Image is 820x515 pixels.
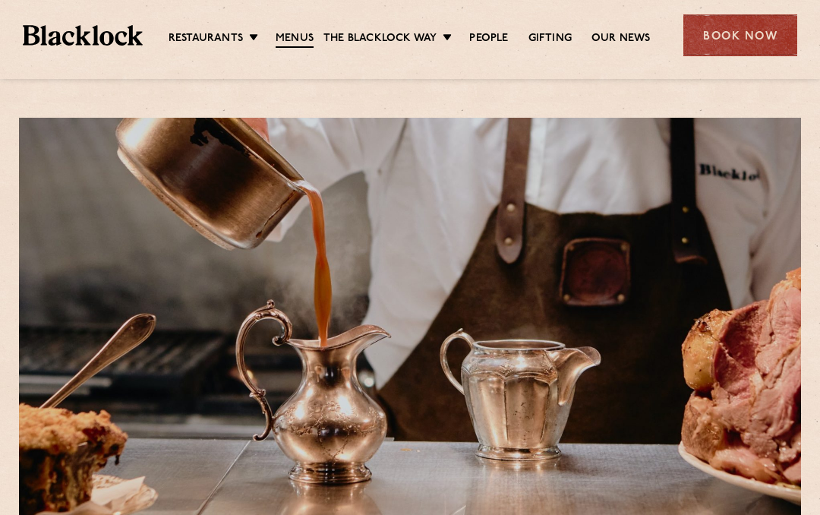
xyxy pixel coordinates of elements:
[23,25,143,46] img: BL_Textured_Logo-footer-cropped.svg
[323,31,437,46] a: The Blacklock Way
[276,31,314,48] a: Menus
[469,31,508,46] a: People
[591,31,651,46] a: Our News
[528,31,572,46] a: Gifting
[169,31,243,46] a: Restaurants
[683,14,797,56] div: Book Now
